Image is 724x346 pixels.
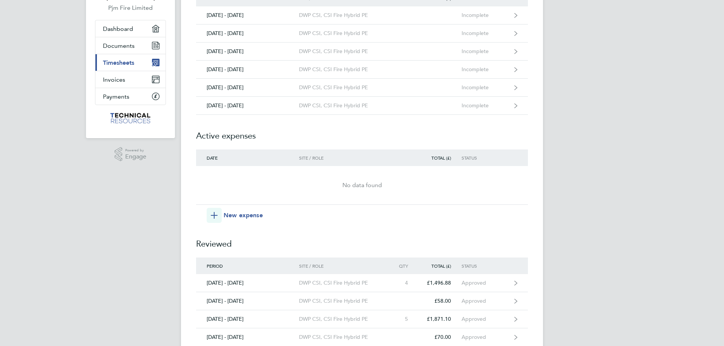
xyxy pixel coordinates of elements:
div: [DATE] - [DATE] [196,66,299,73]
div: DWP CSI, CSI Fire Hybrid PE [299,66,385,73]
div: 4 [385,280,419,286]
a: Go to home page [95,113,166,125]
div: Qty [385,263,419,268]
div: DWP CSI, CSI Fire Hybrid PE [299,102,385,109]
div: No data found [196,181,528,190]
a: [DATE] - [DATE]DWP CSI, CSI Fire Hybrid PEIncomplete [196,79,528,97]
div: DWP CSI, CSI Fire Hybrid PE [299,12,385,18]
span: Period [207,263,223,269]
div: £1,871.10 [419,316,462,322]
div: [DATE] - [DATE] [196,84,299,91]
span: Invoices [103,76,125,83]
div: Incomplete [462,30,508,37]
div: [DATE] - [DATE] [196,280,299,286]
div: Status [462,155,508,160]
button: New expense [207,208,263,223]
div: DWP CSI, CSI Fire Hybrid PE [299,298,385,304]
div: [DATE] - [DATE] [196,102,299,109]
div: [DATE] - [DATE] [196,30,299,37]
div: Incomplete [462,102,508,109]
span: Documents [103,42,135,49]
a: Dashboard [95,20,166,37]
a: [DATE] - [DATE]DWP CSI, CSI Fire Hybrid PEIncomplete [196,61,528,79]
div: Approved [462,280,508,286]
div: Date [196,155,299,160]
div: Approved [462,334,508,340]
div: DWP CSI, CSI Fire Hybrid PE [299,48,385,55]
div: Site / Role [299,155,385,160]
div: Incomplete [462,84,508,91]
a: Timesheets [95,54,166,71]
div: DWP CSI, CSI Fire Hybrid PE [299,316,385,322]
div: 5 [385,316,419,322]
img: technicalresources-logo-retina.png [109,113,152,125]
div: [DATE] - [DATE] [196,334,299,340]
div: Site / Role [299,263,385,268]
a: [DATE] - [DATE]DWP CSI, CSI Fire Hybrid PE5£1,871.10Approved [196,310,528,328]
div: Status [462,263,508,268]
div: [DATE] - [DATE] [196,48,299,55]
a: [DATE] - [DATE]DWP CSI, CSI Fire Hybrid PE4£1,496.88Approved [196,274,528,292]
div: Total (£) [419,263,462,268]
span: Engage [125,154,146,160]
a: [DATE] - [DATE]DWP CSI, CSI Fire Hybrid PEIncomplete [196,97,528,115]
div: DWP CSI, CSI Fire Hybrid PE [299,280,385,286]
div: Approved [462,298,508,304]
a: [DATE] - [DATE]DWP CSI, CSI Fire Hybrid PEIncomplete [196,6,528,24]
div: Approved [462,316,508,322]
div: £70.00 [419,334,462,340]
div: [DATE] - [DATE] [196,12,299,18]
div: [DATE] - [DATE] [196,316,299,322]
h2: Reviewed [196,223,528,258]
div: £1,496.88 [419,280,462,286]
div: Incomplete [462,66,508,73]
a: [DATE] - [DATE]DWP CSI, CSI Fire Hybrid PEIncomplete [196,43,528,61]
div: DWP CSI, CSI Fire Hybrid PE [299,334,385,340]
a: Invoices [95,71,166,88]
a: Pjm Fire Limited [95,3,166,12]
div: Total (£) [419,155,462,160]
div: Incomplete [462,12,508,18]
a: Payments [95,88,166,105]
a: [DATE] - [DATE]DWP CSI, CSI Fire Hybrid PE£58.00Approved [196,292,528,310]
div: Incomplete [462,48,508,55]
span: Payments [103,93,129,100]
a: [DATE] - [DATE]DWP CSI, CSI Fire Hybrid PEIncomplete [196,24,528,43]
span: Powered by [125,147,146,154]
a: Powered byEngage [115,147,147,162]
div: [DATE] - [DATE] [196,298,299,304]
span: Timesheets [103,59,134,66]
h2: Active expenses [196,115,528,149]
a: Documents [95,37,166,54]
div: DWP CSI, CSI Fire Hybrid PE [299,30,385,37]
div: £58.00 [419,298,462,304]
span: Dashboard [103,25,133,32]
span: New expense [224,211,263,220]
div: DWP CSI, CSI Fire Hybrid PE [299,84,385,91]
